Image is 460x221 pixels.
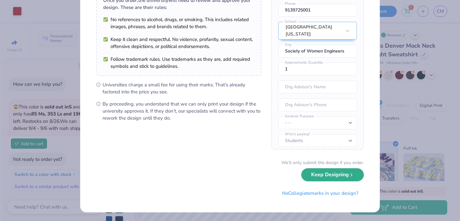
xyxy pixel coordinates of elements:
[103,81,262,95] span: Universities charge a small fee for using their marks. That’s already factored into the price you...
[281,159,364,166] div: We’ll only submit the design if you order.
[278,99,357,111] input: Org Advisor's Phone
[103,56,255,70] li: Follow trademark rules. Use trademarks as they are, add required symbols and stick to guidelines.
[278,81,357,93] input: Org Advisor's Name
[103,100,262,122] span: By proceeding, you understand that we can only print your design if the university approves it. I...
[301,168,364,181] button: Keep Designing
[277,187,364,200] button: NoCollegiatemarks in your design?
[278,4,357,17] input: Phone
[278,63,357,75] input: Approximate Quantity
[103,16,255,30] li: No references to alcohol, drugs, or smoking. This includes related images, phrases, and brands re...
[278,45,357,58] input: Org
[103,36,255,50] li: Keep it clean and respectful. No violence, profanity, sexual content, offensive depictions, or po...
[286,24,341,38] div: [GEOGRAPHIC_DATA][US_STATE]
